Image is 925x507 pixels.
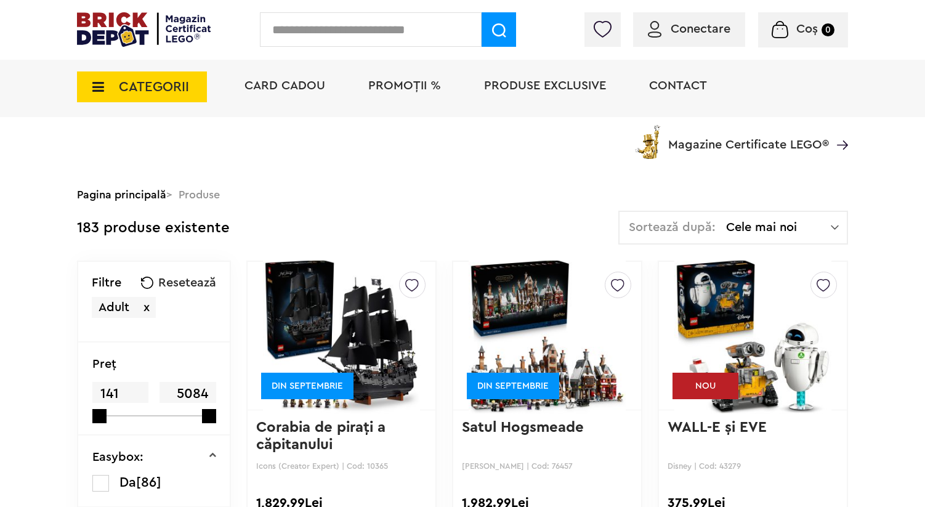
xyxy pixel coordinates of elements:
[462,461,632,471] p: [PERSON_NAME] | Cod: 76457
[671,23,730,35] span: Conectare
[796,23,818,35] span: Coș
[668,123,829,151] span: Magazine Certificate LEGO®
[119,476,136,489] span: Da
[674,249,831,422] img: WALL-E şi EVE
[92,277,121,289] p: Filtre
[99,301,129,314] span: Adult
[158,277,216,289] span: Resetează
[668,461,838,471] p: Disney | Cod: 43279
[92,358,116,370] p: Preţ
[136,476,161,489] span: [86]
[629,221,716,233] span: Sortează după:
[263,249,420,422] img: Corabia de piraţi a căpitanului Jack Sparrow
[726,221,831,233] span: Cele mai noi
[484,79,606,92] a: Produse exclusive
[668,420,767,435] a: WALL-E şi EVE
[649,79,707,92] a: Contact
[469,249,626,422] img: Satul Hogsmeade
[77,211,230,246] div: 183 produse existente
[673,373,738,399] div: NOU
[77,189,166,200] a: Pagina principală
[256,420,390,469] a: Corabia de piraţi a căpitanului [PERSON_NAME]
[467,373,559,399] div: DIN SEPTEMBRIE
[829,123,848,135] a: Magazine Certificate LEGO®
[648,23,730,35] a: Conectare
[77,179,848,211] div: > Produse
[368,79,441,92] a: PROMOȚII %
[462,420,584,435] a: Satul Hogsmeade
[143,301,150,314] span: x
[822,23,834,36] small: 0
[119,80,189,94] span: CATEGORII
[256,461,427,471] p: Icons (Creator Expert) | Cod: 10365
[92,382,148,423] span: 141 Lei
[261,373,353,399] div: DIN SEPTEMBRIE
[160,382,216,423] span: 5084 Lei
[244,79,325,92] a: Card Cadou
[92,451,143,463] p: Easybox:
